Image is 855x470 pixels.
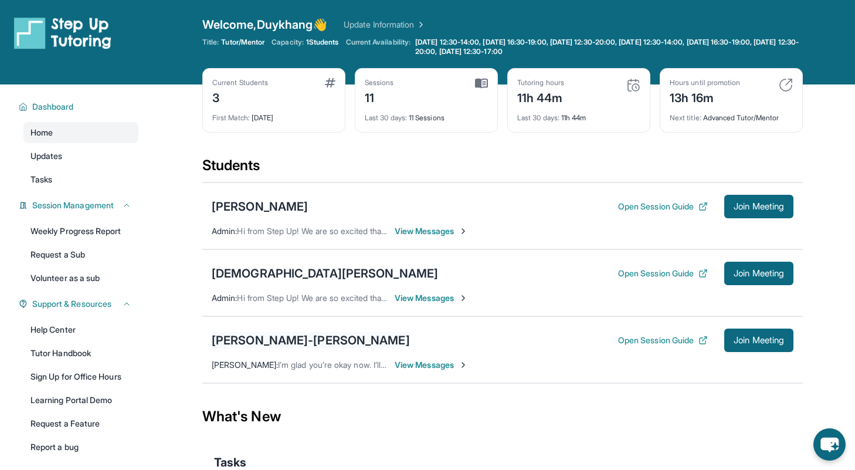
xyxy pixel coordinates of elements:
a: Updates [23,146,138,167]
span: Updates [30,150,63,162]
span: Session Management [32,200,114,211]
span: Last 30 days : [365,113,407,122]
div: [PERSON_NAME] [212,198,308,215]
img: Chevron-Right [459,360,468,370]
button: Join Meeting [724,195,793,218]
span: View Messages [395,292,468,304]
div: Students [202,156,803,182]
span: Welcome, Duykhang 👋 [202,16,327,33]
div: Advanced Tutor/Mentor [670,106,793,123]
div: 11h 44m [517,106,640,123]
a: Volunteer as a sub [23,268,138,289]
span: [DATE] 12:30-14:00, [DATE] 16:30-19:00, [DATE] 12:30-20:00, [DATE] 12:30-14:00, [DATE] 16:30-19:0... [415,38,800,56]
span: Admin : [212,226,237,236]
a: [DATE] 12:30-14:00, [DATE] 16:30-19:00, [DATE] 12:30-20:00, [DATE] 12:30-14:00, [DATE] 16:30-19:0... [413,38,803,56]
img: logo [14,16,111,49]
button: Dashboard [28,101,131,113]
span: Last 30 days : [517,113,559,122]
img: Chevron Right [414,19,426,31]
a: Update Information [344,19,426,31]
span: Support & Resources [32,298,111,310]
div: Hours until promotion [670,78,740,87]
button: Open Session Guide [618,268,708,279]
span: [PERSON_NAME] : [212,360,278,370]
span: Capacity: [272,38,304,47]
div: 11h 44m [517,87,564,106]
div: [PERSON_NAME]-[PERSON_NAME] [212,332,410,349]
a: Report a bug [23,437,138,458]
div: Tutoring hours [517,78,564,87]
button: Join Meeting [724,329,793,352]
span: Admin : [212,293,237,303]
span: I’m glad you’re okay now. I’ll look forward to seeing you all [DATE]. Rest up! [278,360,554,370]
a: Learning Portal Demo [23,390,138,411]
div: 11 Sessions [365,106,488,123]
div: Sessions [365,78,394,87]
div: Current Students [212,78,268,87]
div: 11 [365,87,394,106]
span: Tasks [30,174,52,185]
span: Join Meeting [734,270,784,277]
span: Join Meeting [734,203,784,210]
span: View Messages [395,225,468,237]
span: Join Meeting [734,337,784,344]
button: Support & Resources [28,298,131,310]
img: Chevron-Right [459,293,468,303]
div: 13h 16m [670,87,740,106]
span: Title: [202,38,219,47]
a: Weekly Progress Report [23,221,138,242]
a: Tutor Handbook [23,343,138,364]
button: Open Session Guide [618,201,708,212]
span: Current Availability: [346,38,410,56]
div: [DEMOGRAPHIC_DATA][PERSON_NAME] [212,265,438,282]
a: Request a Sub [23,244,138,265]
div: [DATE] [212,106,335,123]
a: Help Center [23,319,138,340]
img: card [325,78,335,87]
img: card [626,78,640,92]
span: 1 Students [306,38,339,47]
a: Sign Up for Office Hours [23,366,138,387]
img: card [475,78,488,89]
span: Home [30,127,53,138]
span: Tutor/Mentor [221,38,264,47]
button: Join Meeting [724,262,793,285]
div: 3 [212,87,268,106]
span: Dashboard [32,101,74,113]
div: What's New [202,391,803,442]
span: View Messages [395,359,468,371]
button: Open Session Guide [618,334,708,346]
span: First Match : [212,113,250,122]
a: Home [23,122,138,143]
img: card [779,78,793,92]
button: chat-button [813,428,846,461]
span: Next title : [670,113,701,122]
a: Tasks [23,169,138,190]
button: Session Management [28,200,131,211]
a: Request a Feature [23,413,138,434]
img: Chevron-Right [459,226,468,236]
